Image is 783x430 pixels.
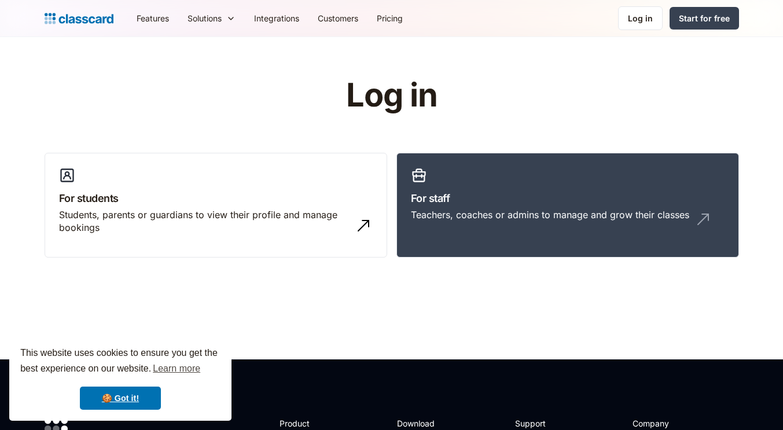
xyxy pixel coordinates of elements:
a: home [45,10,113,27]
a: For staffTeachers, coaches or admins to manage and grow their classes [396,153,739,258]
div: Solutions [178,5,245,31]
div: Start for free [679,12,730,24]
div: Students, parents or guardians to view their profile and manage bookings [59,208,350,234]
a: Features [127,5,178,31]
a: Customers [308,5,367,31]
h2: Company [633,417,710,429]
a: Integrations [245,5,308,31]
a: For studentsStudents, parents or guardians to view their profile and manage bookings [45,153,387,258]
span: This website uses cookies to ensure you get the best experience on our website. [20,346,220,377]
div: Solutions [188,12,222,24]
div: Teachers, coaches or admins to manage and grow their classes [411,208,689,221]
div: cookieconsent [9,335,231,421]
h2: Support [515,417,562,429]
a: Log in [618,6,663,30]
a: Pricing [367,5,412,31]
h3: For staff [411,190,725,206]
a: dismiss cookie message [80,387,161,410]
h3: For students [59,190,373,206]
a: Start for free [670,7,739,30]
h2: Download [397,417,444,429]
div: Log in [628,12,653,24]
a: learn more about cookies [151,360,202,377]
h2: Product [280,417,341,429]
h1: Log in [208,78,575,113]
